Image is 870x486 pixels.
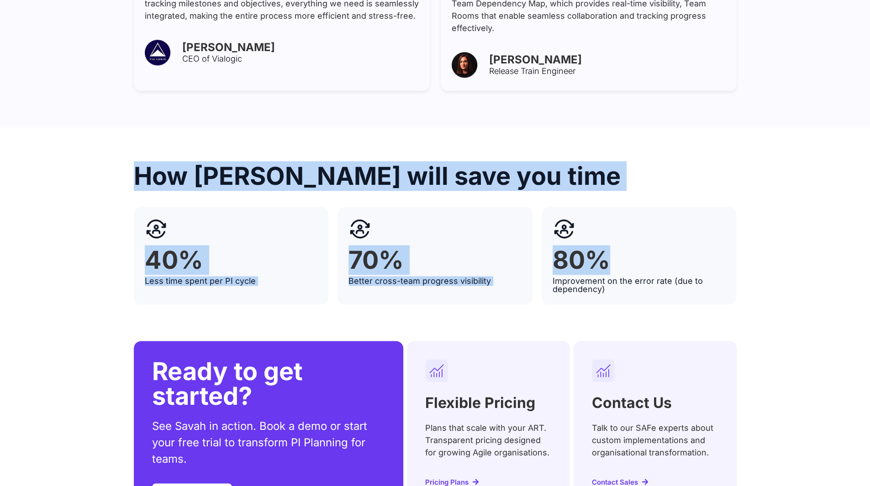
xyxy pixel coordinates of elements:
h2: Ready to get started? [152,359,385,408]
a: Pricing Plans [425,478,479,485]
iframe: Chat Widget [824,442,870,486]
h3: [PERSON_NAME] [182,42,414,53]
h2: 80% [553,248,726,272]
span: Pricing Plans [425,478,469,485]
p: Less time spent per PI cycle [145,277,318,285]
h2: 70% [348,248,522,272]
p: Talk to our SAFe experts about custom implementations and organisational transformation. [592,421,718,458]
h3: [PERSON_NAME] [489,54,721,65]
span: Contact Sales [592,478,638,485]
p: Improvement on the error rate (due to dependency) [553,277,726,293]
h2: How [PERSON_NAME] will save you time [134,164,737,188]
p: Better cross-team progress visibility [348,277,522,285]
h2: Contact Us [592,396,672,410]
h3: CEO of Vialogic [182,55,414,63]
p: Plans that scale with your ART. Transparent pricing designed for growing Agile organisations. [425,421,552,458]
p: See Savah in action. Book a demo or start your free trial to transform PI Planning for teams. [152,418,385,467]
h3: Release Train Engineer [489,67,721,75]
a: Contact Sales [592,478,649,485]
h2: 40% [145,248,318,272]
h2: Flexible Pricing [425,396,535,410]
